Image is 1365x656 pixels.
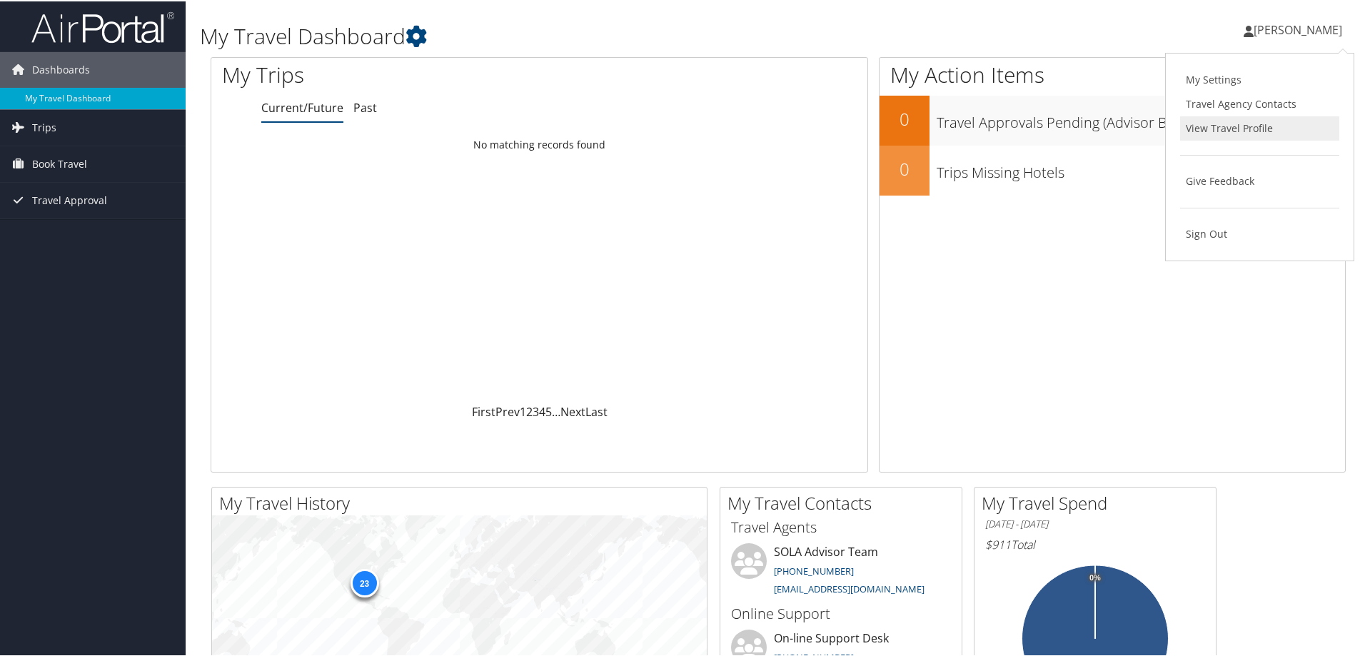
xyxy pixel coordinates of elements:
h2: 0 [880,156,930,180]
a: 3 [533,403,539,418]
a: 2 [526,403,533,418]
a: Prev [495,403,520,418]
img: airportal-logo.png [31,9,174,43]
h6: [DATE] - [DATE] [985,516,1205,530]
a: Next [560,403,585,418]
a: 0Trips Missing Hotels [880,144,1345,194]
h1: My Trips [222,59,583,89]
a: Past [353,99,377,114]
h3: Trips Missing Hotels [937,154,1345,181]
h2: 0 [880,106,930,130]
h2: My Travel Spend [982,490,1216,514]
h3: Online Support [731,602,951,622]
a: 0Travel Approvals Pending (Advisor Booked) [880,94,1345,144]
h2: My Travel Contacts [727,490,962,514]
h6: Total [985,535,1205,551]
span: Book Travel [32,145,87,181]
h1: My Travel Dashboard [200,20,971,50]
span: Travel Approval [32,181,107,217]
a: [EMAIL_ADDRESS][DOMAIN_NAME] [774,581,925,594]
span: Dashboards [32,51,90,86]
a: Sign Out [1180,221,1339,245]
a: Travel Agency Contacts [1180,91,1339,115]
h3: Travel Approvals Pending (Advisor Booked) [937,104,1345,131]
h3: Travel Agents [731,516,951,536]
h1: My Action Items [880,59,1345,89]
td: No matching records found [211,131,867,156]
span: Trips [32,109,56,144]
span: [PERSON_NAME] [1254,21,1342,36]
a: 1 [520,403,526,418]
a: Current/Future [261,99,343,114]
a: 4 [539,403,545,418]
a: Last [585,403,608,418]
span: $911 [985,535,1011,551]
a: My Settings [1180,66,1339,91]
a: [PERSON_NAME] [1244,7,1356,50]
a: First [472,403,495,418]
a: 5 [545,403,552,418]
tspan: 0% [1089,572,1101,581]
h2: My Travel History [219,490,707,514]
li: SOLA Advisor Team [724,542,958,600]
a: Give Feedback [1180,168,1339,192]
a: View Travel Profile [1180,115,1339,139]
span: … [552,403,560,418]
a: [PHONE_NUMBER] [774,563,854,576]
div: 23 [350,567,378,596]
